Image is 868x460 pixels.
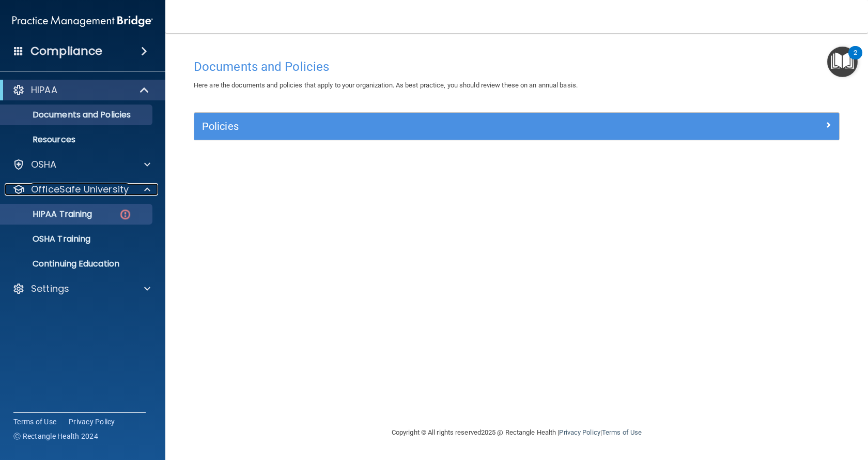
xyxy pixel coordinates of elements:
[12,158,150,171] a: OSHA
[31,183,129,196] p: OfficeSafe University
[12,11,153,32] img: PMB logo
[7,209,92,219] p: HIPAA Training
[854,53,857,66] div: 2
[12,283,150,295] a: Settings
[31,283,69,295] p: Settings
[602,428,642,436] a: Terms of Use
[7,135,148,145] p: Resources
[328,416,705,449] div: Copyright © All rights reserved 2025 @ Rectangle Health | |
[31,158,57,171] p: OSHA
[559,428,600,436] a: Privacy Policy
[13,417,56,427] a: Terms of Use
[194,81,578,89] span: Here are the documents and policies that apply to your organization. As best practice, you should...
[7,259,148,269] p: Continuing Education
[13,431,98,441] span: Ⓒ Rectangle Health 2024
[119,208,132,221] img: danger-circle.6113f641.png
[69,417,115,427] a: Privacy Policy
[30,44,102,58] h4: Compliance
[31,84,57,96] p: HIPAA
[12,84,150,96] a: HIPAA
[827,47,858,77] button: Open Resource Center, 2 new notifications
[7,110,148,120] p: Documents and Policies
[689,387,856,428] iframe: Drift Widget Chat Controller
[202,118,831,135] a: Policies
[202,121,670,132] h5: Policies
[12,183,150,196] a: OfficeSafe University
[194,60,840,73] h4: Documents and Policies
[7,234,90,244] p: OSHA Training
